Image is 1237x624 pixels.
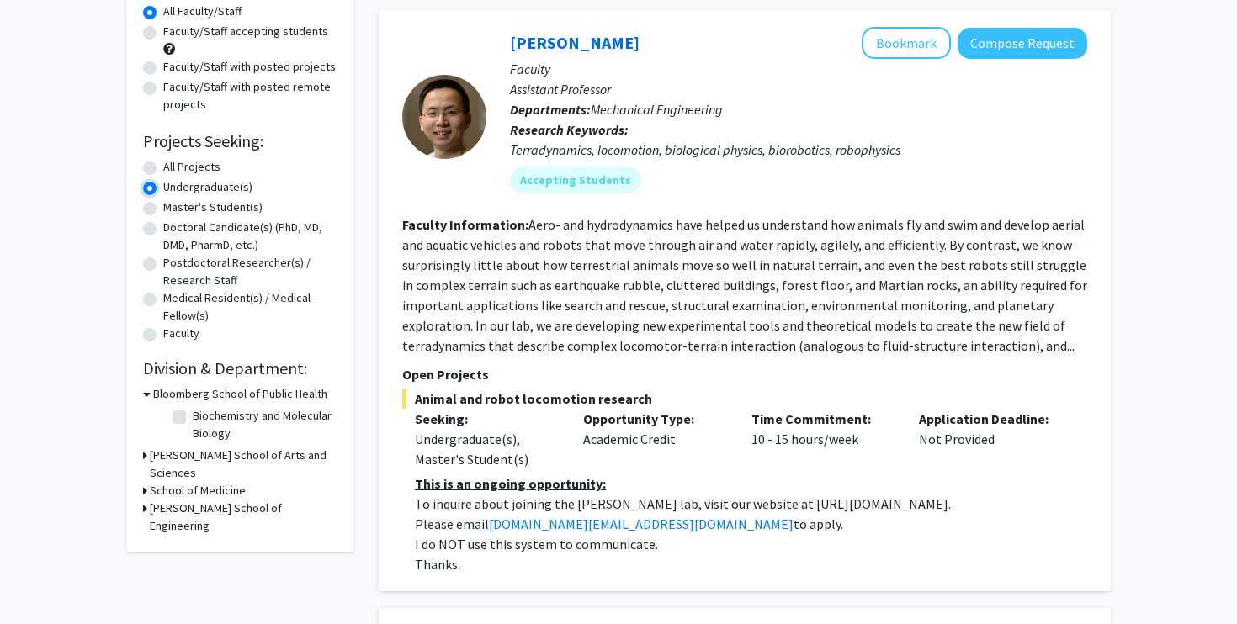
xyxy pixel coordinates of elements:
[510,79,1087,99] p: Assistant Professor
[150,500,337,535] h3: [PERSON_NAME] School of Engineering
[163,219,337,254] label: Doctoral Candidate(s) (PhD, MD, DMD, PharmD, etc.)
[510,167,641,193] mat-chip: Accepting Students
[153,385,327,403] h3: Bloomberg School of Public Health
[163,58,336,76] label: Faculty/Staff with posted projects
[583,409,726,429] p: Opportunity Type:
[163,3,242,20] label: All Faculty/Staff
[571,409,739,469] div: Academic Credit
[862,27,951,59] button: Add Chen Li to Bookmarks
[402,216,528,233] b: Faculty Information:
[163,158,220,176] label: All Projects
[163,78,337,114] label: Faculty/Staff with posted remote projects
[193,407,332,442] label: Biochemistry and Molecular Biology
[751,409,895,429] p: Time Commitment:
[510,101,591,118] b: Departments:
[150,482,246,500] h3: School of Medicine
[163,178,252,196] label: Undergraduate(s)
[163,254,337,289] label: Postdoctoral Researcher(s) / Research Staff
[591,101,723,118] span: Mechanical Engineering
[919,409,1062,429] p: Application Deadline:
[415,475,606,492] u: This is an ongoing opportunity:
[163,325,199,342] label: Faculty
[415,514,1087,534] p: Please email to apply.
[150,447,337,482] h3: [PERSON_NAME] School of Arts and Sciences
[163,23,328,40] label: Faculty/Staff accepting students
[163,198,263,216] label: Master's Student(s)
[415,494,1087,514] p: To inquire about joining the [PERSON_NAME] lab, visit our website at [URL][DOMAIN_NAME].
[510,121,629,138] b: Research Keywords:
[415,429,558,469] div: Undergraduate(s), Master's Student(s)
[510,140,1087,160] div: Terradynamics, locomotion, biological physics, biorobotics, robophysics
[402,216,1087,354] fg-read-more: Aero- and hydrodynamics have helped us understand how animals fly and swim and develop aerial and...
[13,548,72,611] iframe: Chat
[415,534,1087,554] p: I do NOT use this system to communicate.
[510,59,1087,79] p: Faculty
[489,516,794,532] a: [DOMAIN_NAME][EMAIL_ADDRESS][DOMAIN_NAME]
[402,364,1087,384] p: Open Projects
[906,409,1075,469] div: Not Provided
[143,358,337,378] h2: Division & Department:
[402,389,1087,409] span: Animal and robot locomotion research
[739,409,907,469] div: 10 - 15 hours/week
[510,32,640,53] a: [PERSON_NAME]
[958,28,1087,59] button: Compose Request to Chen Li
[143,131,337,151] h2: Projects Seeking:
[415,554,1087,574] p: Thanks.
[415,409,558,429] p: Seeking:
[163,289,337,325] label: Medical Resident(s) / Medical Fellow(s)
